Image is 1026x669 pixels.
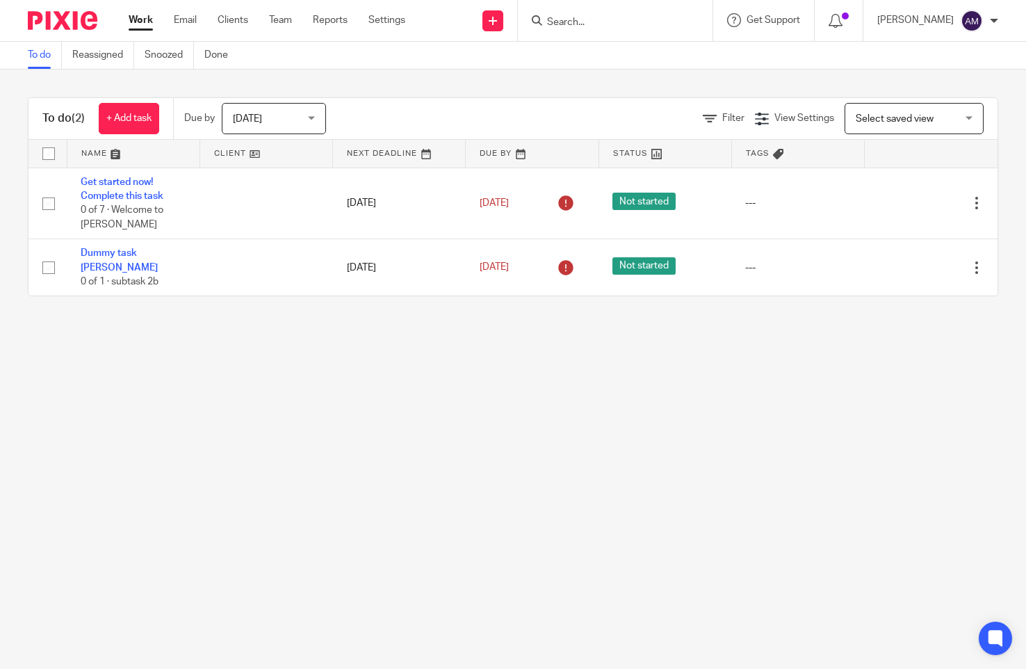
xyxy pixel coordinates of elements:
span: 0 of 7 · Welcome to [PERSON_NAME] [81,205,163,229]
a: Done [204,42,238,69]
td: [DATE] [333,168,466,239]
p: [PERSON_NAME] [877,13,954,27]
td: [DATE] [333,239,466,296]
a: To do [28,42,62,69]
a: Work [129,13,153,27]
span: Tags [746,150,769,157]
span: View Settings [774,113,834,123]
a: Settings [368,13,405,27]
a: Dummy task [PERSON_NAME] [81,248,158,272]
div: --- [745,196,850,210]
a: Reports [313,13,348,27]
a: + Add task [99,103,159,134]
span: [DATE] [480,263,509,273]
a: Reassigned [72,42,134,69]
span: Not started [612,193,676,210]
span: Select saved view [856,114,934,124]
span: Filter [722,113,744,123]
p: Due by [184,111,215,125]
h1: To do [42,111,85,126]
img: Pixie [28,11,97,30]
a: Clients [218,13,248,27]
input: Search [546,17,671,29]
a: Team [269,13,292,27]
a: Email [174,13,197,27]
span: Get Support [747,15,800,25]
div: --- [745,261,850,275]
a: Get started now! Complete this task [81,177,163,201]
a: Snoozed [145,42,194,69]
span: [DATE] [480,198,509,208]
span: Not started [612,257,676,275]
span: 0 of 1 · subtask 2b [81,277,158,287]
img: svg%3E [961,10,983,32]
span: [DATE] [233,114,262,124]
span: (2) [72,113,85,124]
